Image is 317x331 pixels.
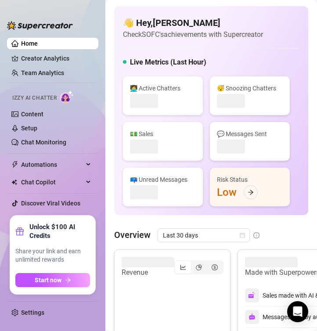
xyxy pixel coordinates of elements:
[12,94,57,102] span: Izzy AI Chatter
[21,125,37,132] a: Setup
[21,69,64,76] a: Team Analytics
[21,158,83,172] span: Automations
[21,40,38,47] a: Home
[21,309,44,316] a: Settings
[180,264,186,270] span: line-chart
[130,175,196,184] div: 📪 Unread Messages
[15,227,24,236] span: gift
[196,264,202,270] span: pie-chart
[248,189,254,195] span: arrow-right
[21,139,66,146] a: Chat Monitoring
[212,264,218,270] span: dollar-circle
[217,129,283,139] div: 💬 Messages Sent
[15,273,90,287] button: Start nowarrow-right
[217,83,283,93] div: 😴 Snoozing Chatters
[122,267,174,278] article: Revenue
[29,223,90,240] strong: Unlock $100 AI Credits
[130,83,196,93] div: 👩‍💻 Active Chatters
[114,228,151,241] article: Overview
[123,29,263,40] article: Check SOFC's achievements with Supercreator
[248,291,256,299] img: svg%3e
[217,175,283,184] div: Risk Status
[35,277,61,284] span: Start now
[21,200,80,207] a: Discover Viral Videos
[123,17,263,29] h4: 👋 Hey, [PERSON_NAME]
[15,247,90,264] span: Share your link and earn unlimited rewards
[65,277,71,283] span: arrow-right
[11,161,18,168] span: thunderbolt
[253,232,259,238] span: info-circle
[287,301,308,322] div: Open Intercom Messenger
[7,21,73,30] img: logo-BBDzfeDw.svg
[60,90,74,103] img: AI Chatter
[240,233,245,238] span: calendar
[21,51,91,65] a: Creator Analytics
[249,313,256,320] img: svg%3e
[21,111,43,118] a: Content
[130,57,206,68] h5: Live Metrics (Last Hour)
[163,229,245,242] span: Last 30 days
[174,260,223,274] div: segmented control
[11,179,17,185] img: Chat Copilot
[130,129,196,139] div: 💵 Sales
[21,175,83,189] span: Chat Copilot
